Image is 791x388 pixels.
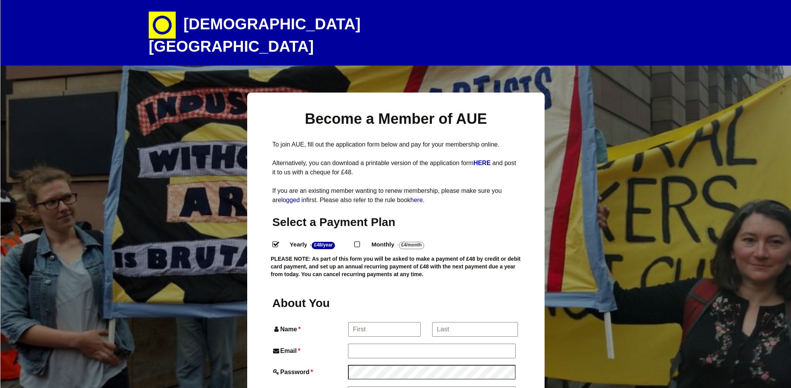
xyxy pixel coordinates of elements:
input: First [348,322,421,337]
label: Monthly - . [365,239,443,250]
a: HERE [474,160,492,166]
h1: Become a Member of AUE [272,110,519,128]
img: circle-e1448293145835.png [149,12,176,39]
label: Password [272,367,346,377]
h2: About You [272,295,346,310]
label: Email [272,346,346,356]
p: Alternatively, you can download a printable version of the application form and post it to us wit... [272,159,519,177]
label: Name [272,324,347,334]
a: here [411,197,423,203]
p: To join AUE, fill out the application form below and pay for your membership online. [272,140,519,149]
strong: £48/Year [312,242,335,249]
a: logged in [281,197,306,203]
strong: HERE [474,160,491,166]
label: Yearly - . [283,239,354,250]
span: Select a Payment Plan [272,216,395,228]
p: If you are an existing member wanting to renew membership, please make sure you are first. Please... [272,186,519,205]
input: Last [432,322,518,337]
strong: £4/Month [399,242,424,249]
